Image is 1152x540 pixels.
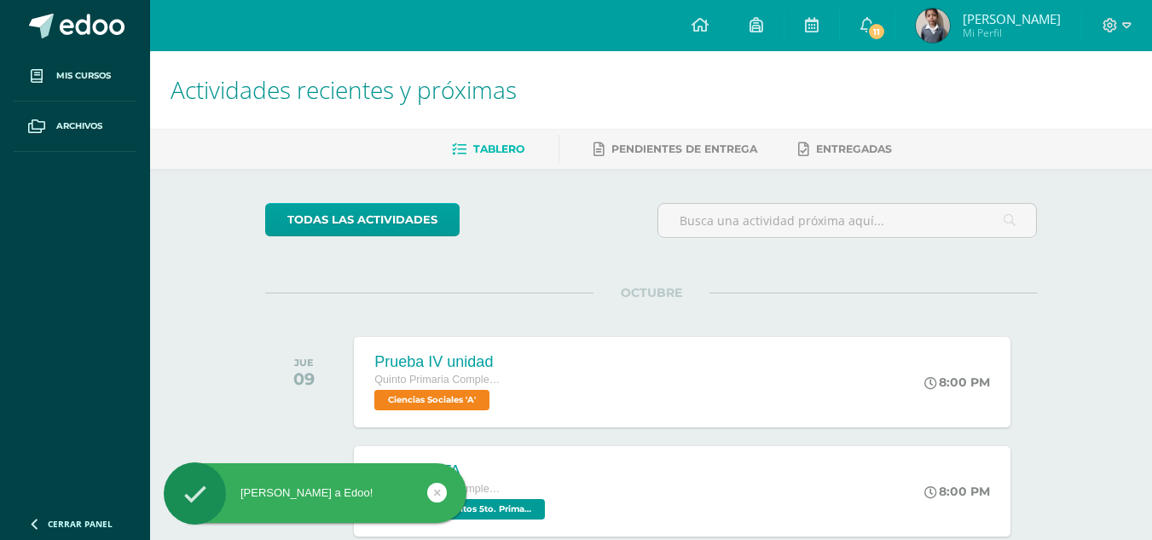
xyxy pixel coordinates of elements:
[916,9,950,43] img: b57f6ee123d7d870072967f1457820fe.png
[473,142,524,155] span: Tablero
[798,136,892,163] a: Entregadas
[48,518,113,530] span: Cerrar panel
[452,136,524,163] a: Tablero
[171,73,517,106] span: Actividades recientes y próximas
[56,119,102,133] span: Archivos
[963,26,1061,40] span: Mi Perfil
[374,353,502,371] div: Prueba IV unidad
[963,10,1061,27] span: [PERSON_NAME]
[293,369,315,389] div: 09
[293,357,315,369] div: JUE
[867,22,886,41] span: 11
[265,203,460,236] a: todas las Actividades
[658,204,1036,237] input: Busca una actividad próxima aquí...
[374,374,502,386] span: Quinto Primaria Complementaria
[611,142,757,155] span: Pendientes de entrega
[816,142,892,155] span: Entregadas
[924,375,990,390] div: 8:00 PM
[924,484,990,499] div: 8:00 PM
[164,485,466,501] div: [PERSON_NAME] a Edoo!
[593,136,757,163] a: Pendientes de entrega
[56,69,111,83] span: Mis cursos
[14,102,136,152] a: Archivos
[14,51,136,102] a: Mis cursos
[593,285,709,300] span: OCTUBRE
[374,390,489,410] span: Ciencias Sociales 'A'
